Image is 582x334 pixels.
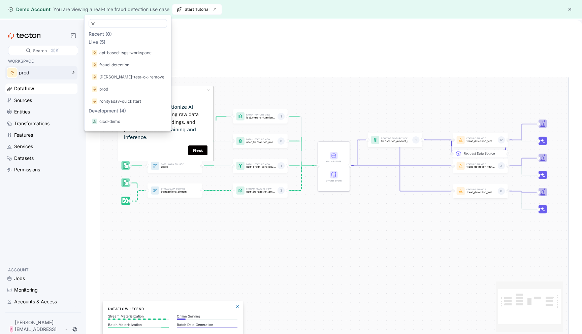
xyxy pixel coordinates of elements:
p: by turning raw data into features, embeddings, and prompts [7,17,91,55]
div: 1 [412,136,419,143]
p: cicd-demo [99,118,120,125]
div: Features [14,131,33,139]
g: Edge from STORE to featureView:transaction_amount_is_higher_than_average [348,140,366,166]
div: Jobs [14,275,25,282]
a: Stream Feature Viewuser_transaction_amount_totals3 [233,183,288,198]
div: Online Store [325,160,343,163]
span: for model training and inference. [7,41,79,54]
div: 3 [278,187,285,194]
div: Monitoring [14,286,38,294]
a: Dataflow [5,83,77,94]
p: user_transaction_amount_totals [246,190,276,193]
g: Edge from featureView:user_transaction_amount_totals to STORE [286,166,317,191]
div: Transformations [14,120,50,127]
div: P [9,325,13,333]
span: Tecton helps productionize AI applications, [7,18,76,31]
a: BatchData Sourceusers [148,159,202,173]
g: Edge from featureService:fraud_detection_feature_service:v2 to REQ_featureService:fraud_detection... [505,140,506,154]
div: Offline Store [325,179,343,182]
a: Accounts & Access [5,297,77,307]
a: Sources [5,95,77,105]
a: Transformations [5,119,77,129]
div: Batch Feature Viewuser_transaction_metrics6 [233,134,288,148]
p: Batch Feature View [246,114,276,116]
div: Request Data Source [459,136,515,144]
div: ⌘K [51,47,59,54]
div: Request Data Source [464,151,504,186]
p: Batch Feature View [246,163,276,165]
p: user_credit_card_issuer [246,165,276,168]
div: Dataflow [14,85,34,92]
a: Feature Servicefraud_detection_feature_service6 [453,184,508,199]
p: Stream Materialization [108,314,169,318]
div: Feature Servicefraud_detection_feature_service_streaming3 [453,159,508,173]
a: Batch Feature Viewuser_credit_card_issuer1 [233,159,288,173]
a: Jobs [5,273,77,283]
a: Entities [5,107,77,117]
p: rohityadav-quickstart [99,98,141,105]
div: 1 [278,113,285,120]
div: 6 [498,188,505,195]
div: 6 [278,138,285,145]
h3: Raw Data [7,5,91,14]
g: Edge from featureService:fraud_detection_feature_service:v2 to Inference_featureService:fraud_det... [506,140,537,141]
div: Permissions [14,166,40,173]
a: × [90,1,93,7]
p: Realtime Feature View [381,138,410,140]
g: Edge from dataSource:transactions_stream_batch_source to dataSource:transactions_stream [128,183,146,191]
g: Edge from featureView:last_merchant_embedding to STORE [286,116,317,166]
div: Entities [14,108,30,115]
a: Datasets [5,153,77,163]
p: prod [99,86,108,93]
p: Development (4) [89,107,167,114]
div: Accounts & Access [14,298,57,305]
p: fraud_detection_feature_service [466,191,496,194]
div: Datasets [14,155,34,162]
p: api-based-tsgs-workspace [99,49,152,56]
h6: Dataflow Legend [108,306,237,311]
p: fraud-detection [99,62,129,68]
p: Feature Service [466,189,496,191]
g: Edge from featureService:fraud_detection_feature_service to Inference_featureService:fraud_detect... [506,191,537,209]
a: StreamData Sourcetransactions_stream [148,183,202,198]
a: Monitoring [5,285,77,295]
a: Permissions [5,165,77,175]
div: 1 [278,162,285,169]
p: Live (5) [89,39,167,45]
button: Close Legend Panel [233,303,241,311]
p: Batch Feature View [246,139,276,141]
p: Stream Data Source [161,188,190,190]
a: Next [71,59,91,69]
g: Edge from featureService:fraud_detection_feature_service:v2 to Trainer_featureService:fraud_detec... [506,124,537,140]
div: Sources [14,97,32,104]
p: Online Serving [177,314,237,318]
p: Batch Data Generation [177,323,237,327]
a: Feature Servicefraud_detection_feature_service:v212 [453,133,508,147]
p: [PERSON_NAME]-test-ok-remove [99,74,164,80]
p: user_transaction_metrics [246,141,276,144]
g: Edge from featureService:fraud_detection_feature_service to Trainer_featureService:fraud_detectio... [506,191,537,192]
button: Start Tutorial [172,4,222,15]
p: transaction_amount_is_higher_than_average [381,139,410,142]
p: Stream Feature View [246,188,276,190]
p: ACCOUNT [8,267,75,273]
p: Batch Materialization [108,323,169,327]
g: Edge from STORE to featureService:fraud_detection_feature_service [348,166,452,191]
p: WORKSPACE [8,58,75,65]
p: Batch Data Source [161,163,190,165]
div: Offline Store [325,171,343,182]
a: Services [5,141,77,152]
span: Start Tutorial [176,4,218,14]
a: Realtime Feature Viewtransaction_amount_is_higher_than_average1 [367,133,422,147]
a: Batch Feature Viewlast_merchant_embedding1 [233,109,288,124]
div: Close tooltip [90,0,93,8]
